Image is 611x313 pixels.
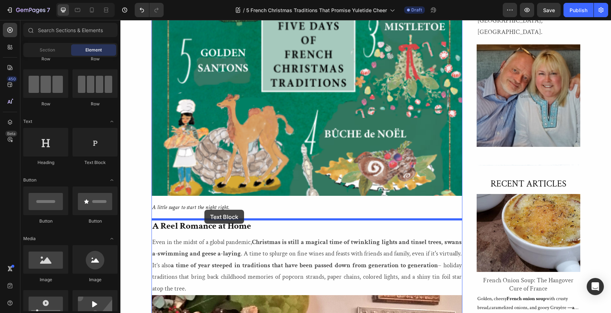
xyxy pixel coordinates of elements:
span: Draft [411,7,422,13]
div: Button [23,218,68,224]
span: / [243,6,245,14]
span: Element [85,47,102,53]
div: Row [23,56,68,62]
div: Publish [570,6,587,14]
div: Button [73,218,118,224]
button: 7 [3,3,53,17]
span: Button [23,177,36,183]
p: 7 [47,6,50,14]
div: Image [73,277,118,283]
span: Toggle open [106,233,118,244]
div: Open Intercom Messenger [587,278,604,295]
span: Text [23,118,32,125]
div: 450 [7,76,17,82]
div: Row [23,101,68,107]
div: Image [23,277,68,283]
div: Beta [5,131,17,136]
div: Undo/Redo [135,3,164,17]
iframe: Design area [120,20,611,313]
div: Row [73,101,118,107]
span: 5 French Christmas Traditions That Promise Yuletide Cheer [246,6,387,14]
button: Save [537,3,561,17]
div: Heading [23,159,68,166]
div: Row [73,56,118,62]
span: Save [543,7,555,13]
span: Section [40,47,55,53]
button: Publish [563,3,593,17]
span: Media [23,235,36,242]
input: Search Sections & Elements [23,23,118,37]
div: Text Block [73,159,118,166]
span: Toggle open [106,174,118,186]
span: Toggle open [106,116,118,127]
